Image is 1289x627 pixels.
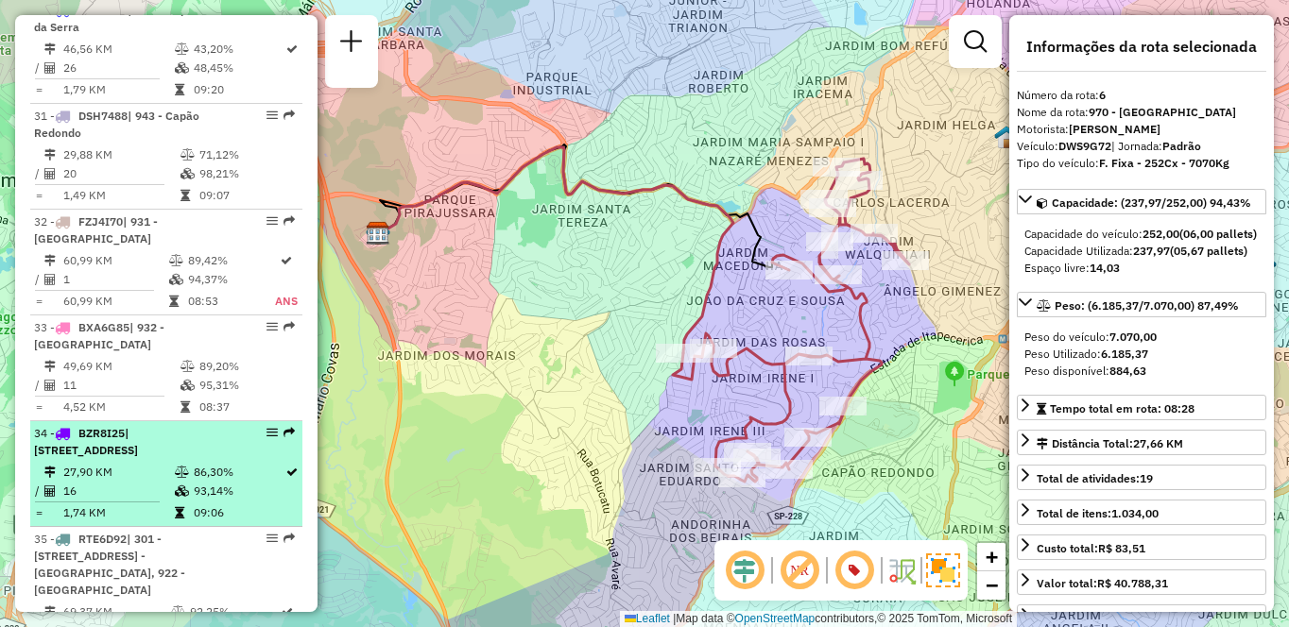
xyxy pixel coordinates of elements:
[1111,506,1159,520] strong: 1.034,00
[986,573,998,597] span: −
[34,186,43,205] td: =
[34,270,43,289] td: /
[180,380,195,391] i: % de utilização da cubagem
[78,426,125,440] span: BZR8I25
[1090,261,1120,275] strong: 14,03
[1017,569,1266,595] a: Valor total:R$ 40.788,31
[1109,330,1157,344] strong: 7.070,00
[284,215,295,227] em: Rota exportada
[266,110,278,121] em: Opções
[44,466,56,478] i: Distância Total
[62,59,174,77] td: 26
[175,485,189,497] i: % de utilização da cubagem
[1109,364,1146,378] strong: 884,63
[44,485,56,497] i: Total de Atividades
[171,606,185,618] i: % de utilização do peso
[44,274,56,285] i: Total de Atividades
[62,40,174,59] td: 46,56 KM
[1017,189,1266,214] a: Capacidade: (237,97/252,00) 94,43%
[62,357,180,376] td: 49,69 KM
[198,186,294,205] td: 09:07
[62,503,174,522] td: 1,74 KM
[1017,534,1266,560] a: Custo total:R$ 83,51
[1024,260,1259,277] div: Espaço livre:
[284,110,295,121] em: Rota exportada
[34,59,43,77] td: /
[281,255,292,266] i: Rota otimizada
[1037,435,1183,452] div: Distância Total:
[78,3,128,17] span: DPX2565
[284,533,295,544] em: Rota exportada
[286,43,298,55] i: Rota otimizada
[78,109,128,123] span: DSH7488
[34,398,43,416] td: =
[78,214,123,229] span: FZJ4I70
[1017,121,1266,138] div: Motorista:
[175,466,189,478] i: % de utilização do peso
[673,612,676,625] span: |
[193,59,284,77] td: 48,45%
[266,215,278,227] em: Opções
[1017,292,1266,317] a: Peso: (6.185,37/7.070,00) 87,49%
[1143,227,1179,241] strong: 252,00
[926,553,960,587] img: Exibir/Ocultar setores
[366,221,390,246] img: CDD Embu
[193,40,284,59] td: 43,20%
[1170,244,1247,258] strong: (05,67 pallets)
[34,3,222,34] span: 30 -
[34,214,158,246] span: | 931 - [GEOGRAPHIC_DATA]
[1017,38,1266,56] h4: Informações da rota selecionada
[62,186,180,205] td: 1,49 KM
[34,503,43,522] td: =
[1052,195,1251,210] span: Capacidade: (237,97/252,00) 94,43%
[34,109,199,140] span: | 943 - Capão Redondo
[1017,465,1266,490] a: Total de atividades:19
[34,426,138,457] span: | [STREET_ADDRESS]
[62,376,180,395] td: 11
[193,80,284,99] td: 09:20
[34,214,158,246] span: 32 -
[62,463,174,482] td: 27,90 KM
[34,320,164,351] span: | 932 - [GEOGRAPHIC_DATA]
[187,270,274,289] td: 94,37%
[187,251,274,270] td: 89,42%
[1017,87,1266,104] div: Número da rota:
[956,23,994,60] a: Exibir filtros
[34,482,43,500] td: /
[832,548,877,593] span: Exibir número da rota
[62,270,168,289] td: 1
[1024,346,1259,363] div: Peso Utilizado:
[169,296,179,307] i: Tempo total em rota
[1017,321,1266,387] div: Peso: (6.185,37/7.070,00) 87,49%
[62,482,174,500] td: 16
[198,164,294,183] td: 98,21%
[1017,155,1266,172] div: Tipo do veículo:
[282,606,293,618] i: Rota otimizada
[34,532,185,597] span: 35 -
[1099,156,1229,170] strong: F. Fixa - 252Cx - 7070Kg
[1069,122,1160,136] strong: [PERSON_NAME]
[1055,298,1239,313] span: Peso: (6.185,37/7.070,00) 87,49%
[1162,139,1201,153] strong: Padrão
[1037,610,1171,627] div: Jornada Motorista: 09:20
[198,357,294,376] td: 89,20%
[1024,226,1259,243] div: Capacidade do veículo:
[1179,227,1257,241] strong: (06,00 pallets)
[175,507,184,518] i: Tempo total em rota
[1089,105,1236,119] strong: 970 - [GEOGRAPHIC_DATA]
[44,149,56,161] i: Distância Total
[1024,243,1259,260] div: Capacidade Utilizada:
[44,43,56,55] i: Distância Total
[1017,104,1266,121] div: Nome da rota:
[977,571,1005,600] a: Zoom out
[722,548,767,593] span: Ocultar deslocamento
[34,80,43,99] td: =
[34,109,199,140] span: 31 -
[62,292,168,311] td: 60,99 KM
[189,602,277,621] td: 92,25%
[180,361,195,372] i: % de utilização do peso
[34,532,185,597] span: | 301 - [STREET_ADDRESS] - [GEOGRAPHIC_DATA], 922 - [GEOGRAPHIC_DATA]
[1024,363,1259,380] div: Peso disponível:
[1101,347,1148,361] strong: 6.185,37
[44,380,56,391] i: Total de Atividades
